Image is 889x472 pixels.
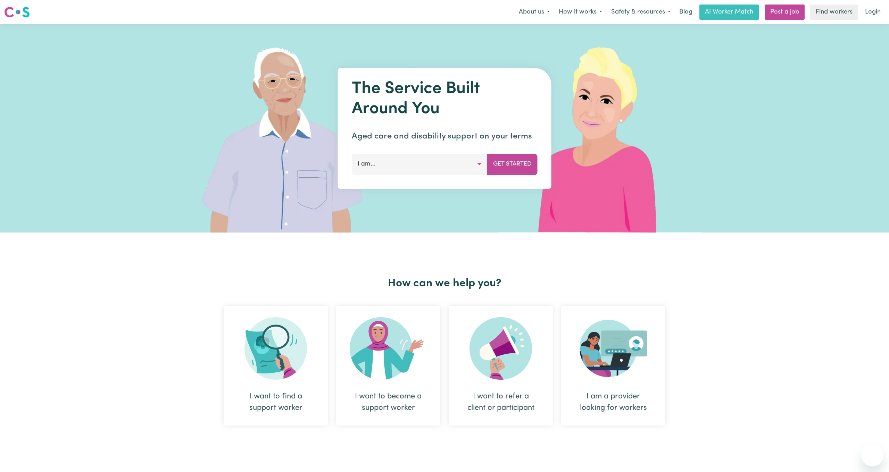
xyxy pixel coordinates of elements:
img: Become Worker [350,317,427,380]
a: Find workers [810,5,858,20]
h2: How can we help you? [219,277,670,290]
button: Get Started [487,154,538,175]
a: AI Worker Match [699,5,759,20]
a: Careseekers logo [4,4,30,20]
a: Post a job [765,5,805,20]
button: I am... [352,154,488,175]
img: Careseekers logo [4,6,30,18]
img: Provider [580,317,647,380]
div: I want to find a support worker [224,306,328,425]
iframe: Button to launch messaging window [861,444,883,466]
a: Blog [675,5,697,20]
button: About us [514,5,554,19]
div: I want to find a support worker [240,391,311,414]
h1: The Service Built Around You [352,79,538,119]
div: I am a provider looking for workers [561,306,665,425]
div: I want to refer a client or participant [449,306,553,425]
img: Refer [470,317,532,380]
button: Safety & resources [607,5,675,19]
img: Search [244,317,307,380]
a: Login [861,5,885,20]
p: Aged care and disability support on your terms [352,130,538,143]
div: I am a provider looking for workers [578,391,649,414]
div: I want to refer a client or participant [465,391,536,414]
div: I want to become a support worker [336,306,440,425]
button: How it works [554,5,607,19]
div: I want to become a support worker [353,391,424,414]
